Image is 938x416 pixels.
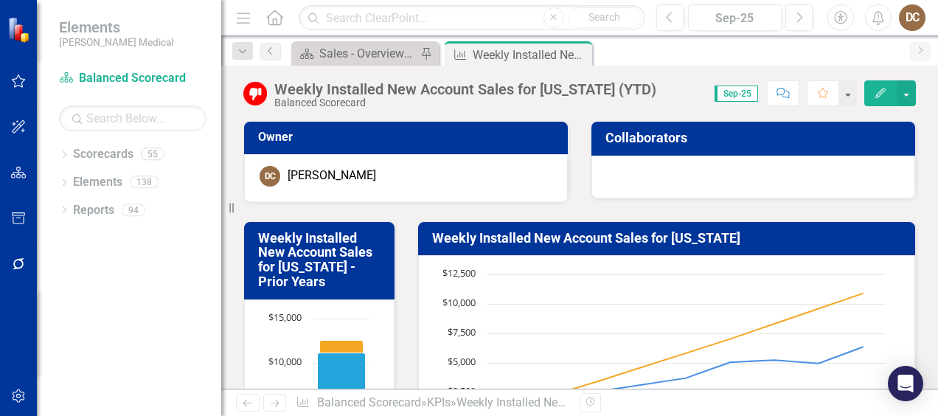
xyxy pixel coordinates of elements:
h3: Owner [258,131,559,144]
button: Sep-25 [688,4,782,31]
div: [PERSON_NAME] [288,167,376,184]
div: Balanced Scorecard [274,97,656,108]
img: ClearPoint Strategy [7,17,33,43]
a: KPIs [427,395,451,409]
h3: Weekly Installed New Account Sales for [US_STATE] [432,231,907,246]
text: $2,500 [448,384,476,398]
h3: Collaborators [605,131,906,145]
div: Weekly Installed New Account Sales for [US_STATE] (YTD) [274,81,656,97]
a: Sales - Overview Dashboard [295,44,417,63]
text: $7,500 [448,325,476,339]
span: Elements [59,18,173,36]
div: 94 [122,204,145,216]
text: $5,000 [448,355,476,368]
input: Search ClearPoint... [299,5,645,31]
a: Elements [73,174,122,191]
small: [PERSON_NAME] Medical [59,36,173,48]
span: Search [588,11,620,23]
button: Search [568,7,642,28]
div: Open Intercom Messenger [888,366,923,401]
div: Weekly Installed New Account Sales for [US_STATE] (YTD) [456,395,759,409]
div: 138 [130,176,159,189]
button: DC [899,4,925,31]
text: $10,000 [442,296,476,309]
img: Below Target [243,82,267,105]
h3: Weekly Installed New Account Sales for [US_STATE] - Prior Years [258,231,386,289]
a: Reports [73,202,114,219]
div: Sales - Overview Dashboard [319,44,417,63]
text: $10,000 [268,355,302,368]
div: Weekly Installed New Account Sales for [US_STATE] (YTD) [473,46,588,64]
text: $15,000 [268,311,302,324]
input: Search Below... [59,105,206,131]
span: Sep-25 [715,86,758,102]
a: Balanced Scorecard [317,395,421,409]
a: Balanced Scorecard [59,70,206,87]
div: » » [296,395,569,412]
g: Target (YTD), line 2 of 2 with 9 data points. [506,291,866,412]
div: DC [260,166,280,187]
div: 55 [141,148,164,161]
div: Sep-25 [693,10,777,27]
a: Scorecards [73,146,133,163]
text: $12,500 [442,266,476,280]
